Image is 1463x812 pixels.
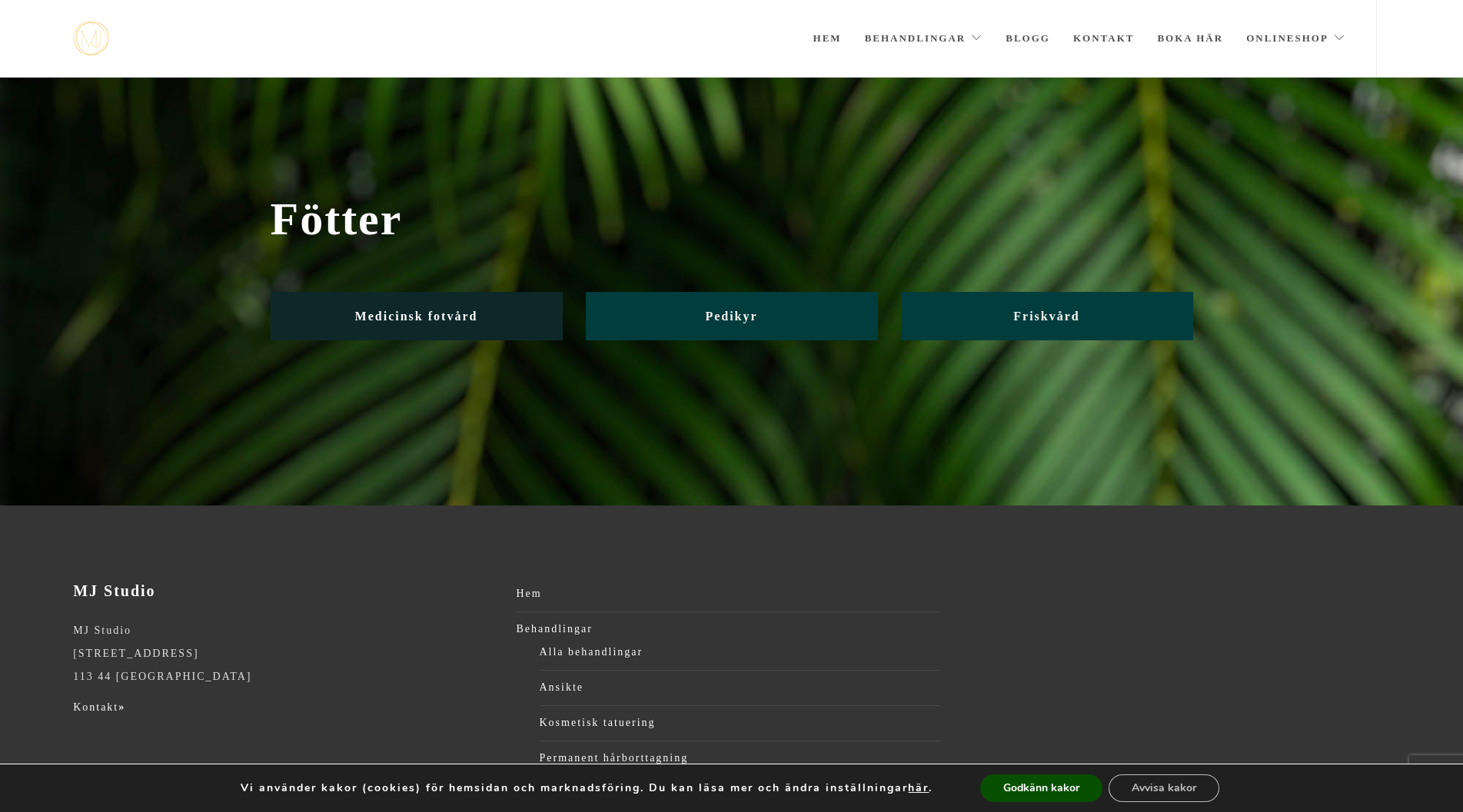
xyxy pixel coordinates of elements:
button: här [908,781,929,795]
p: Vi använder kakor (cookies) för hemsidan och marknadsföring. Du kan läsa mer och ändra inställnin... [241,781,933,795]
a: Kosmetisk tatuering [539,711,939,734]
a: Alla behandlingar [539,641,939,664]
button: Godkänn kakor [980,774,1102,802]
a: Behandlingar [516,618,939,641]
a: Friskvård [901,292,1193,340]
strong: » [118,701,125,713]
a: Hem [516,582,939,605]
h3: MJ Studio [73,582,496,600]
span: Friskvård [1013,310,1079,323]
span: Pedikyr [705,310,757,323]
a: mjstudio mjstudio mjstudio [73,22,109,56]
button: Avvisa kakor [1109,774,1219,802]
span: Fötter [271,193,1193,246]
a: Ansikte [539,676,939,699]
a: Medicinsk fotvård [271,292,563,340]
a: Pedikyr [586,292,878,340]
p: MJ Studio [STREET_ADDRESS] 113 44 [GEOGRAPHIC_DATA] [73,619,496,688]
img: mjstudio [73,22,109,56]
a: Kontakt» [73,701,125,713]
span: Medicinsk fotvård [355,310,478,323]
a: Permanent hårborttagning [539,747,939,770]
